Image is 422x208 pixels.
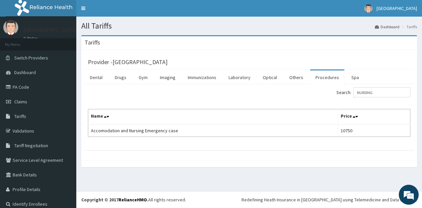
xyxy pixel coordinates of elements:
[109,70,132,84] a: Drugs
[88,109,338,125] th: Name
[14,113,26,119] span: Tariffs
[284,70,309,84] a: Others
[375,24,399,30] a: Dashboard
[14,55,48,61] span: Switch Providers
[257,70,282,84] a: Optical
[155,70,181,84] a: Imaging
[133,70,153,84] a: Gym
[23,36,39,41] a: Online
[336,87,410,97] label: Search:
[3,20,18,35] img: User Image
[353,87,410,97] input: Search:
[85,70,108,84] a: Dental
[81,22,417,30] h1: All Tariffs
[364,4,373,13] img: User Image
[118,197,147,203] a: RelianceHMO
[223,70,256,84] a: Laboratory
[81,197,148,203] strong: Copyright © 2017 .
[377,5,417,11] span: [GEOGRAPHIC_DATA]
[242,196,417,203] div: Redefining Heath Insurance in [GEOGRAPHIC_DATA] using Telemedicine and Data Science!
[14,99,27,105] span: Claims
[14,69,36,75] span: Dashboard
[14,143,48,149] span: Tariff Negotiation
[88,124,338,137] td: Accomodation and Nursing Emergency case
[23,27,78,33] p: [GEOGRAPHIC_DATA]
[85,40,100,46] h3: Tariffs
[338,109,410,125] th: Price
[88,59,168,65] h3: Provider - [GEOGRAPHIC_DATA]
[400,24,417,30] li: Tariffs
[310,70,344,84] a: Procedures
[346,70,364,84] a: Spa
[338,124,410,137] td: 10750
[182,70,222,84] a: Immunizations
[76,191,422,208] footer: All rights reserved.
